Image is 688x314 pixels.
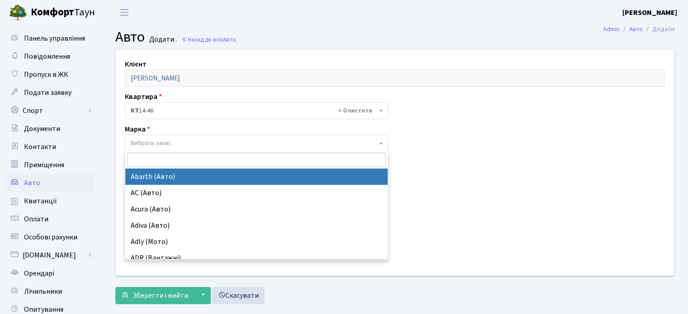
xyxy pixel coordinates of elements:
img: logo.png [9,4,27,22]
span: Видалити всі елементи [338,106,372,115]
a: Назад до всіхАвто [181,35,236,44]
a: Повідомлення [5,47,95,66]
a: [DOMAIN_NAME] [5,246,95,264]
a: Лічильники [5,282,95,300]
span: Подати заявку [24,88,71,98]
a: Приміщення [5,156,95,174]
span: Авто [115,27,145,47]
b: [PERSON_NAME] [622,8,677,18]
button: Переключити навігацію [113,5,136,20]
b: КТ [131,106,139,115]
span: Повідомлення [24,52,70,61]
a: Орендарі [5,264,95,282]
span: Особові рахунки [24,232,77,242]
span: Документи [24,124,60,134]
li: ADR (Вантажні) [125,250,388,266]
span: Вибрати запис [131,139,171,148]
span: Авто [24,178,40,188]
a: Квитанції [5,192,95,210]
span: <b>КТ</b>&nbsp;&nbsp;&nbsp;&nbsp;14-46 [131,106,377,115]
span: Панель управління [24,33,85,43]
span: Квитанції [24,196,57,206]
a: Авто [5,174,95,192]
button: Зберегти і вийти [115,287,194,304]
nav: breadcrumb [589,20,688,39]
a: [PERSON_NAME] [622,7,677,18]
span: Оплати [24,214,48,224]
span: Лічильники [24,286,62,296]
a: Особові рахунки [5,228,95,246]
li: Adiva (Авто) [125,217,388,234]
a: Admin [603,24,620,34]
li: Додати [643,24,674,34]
label: Клієнт [125,59,147,70]
span: Авто [223,35,236,44]
a: Подати заявку [5,84,95,102]
span: <b>КТ</b>&nbsp;&nbsp;&nbsp;&nbsp;14-46 [125,102,388,119]
a: Спорт [5,102,95,120]
li: Abarth (Авто) [125,169,388,185]
a: Пропуск в ЖК [5,66,95,84]
a: Оплати [5,210,95,228]
span: Зберегти і вийти [133,291,188,300]
a: Скасувати [212,287,265,304]
span: Пропуск в ЖК [24,70,68,80]
li: Adly (Мото) [125,234,388,250]
a: Панель управління [5,29,95,47]
span: Таун [31,5,95,20]
small: Додати . [147,35,177,44]
b: Комфорт [31,5,74,19]
li: Acura (Авто) [125,201,388,217]
label: Квартира [125,91,162,102]
a: Документи [5,120,95,138]
label: Марка [125,124,150,135]
span: Орендарі [24,268,54,278]
a: Авто [629,24,643,34]
span: Приміщення [24,160,64,170]
li: AC (Авто) [125,185,388,201]
span: Контакти [24,142,56,152]
a: Контакти [5,138,95,156]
